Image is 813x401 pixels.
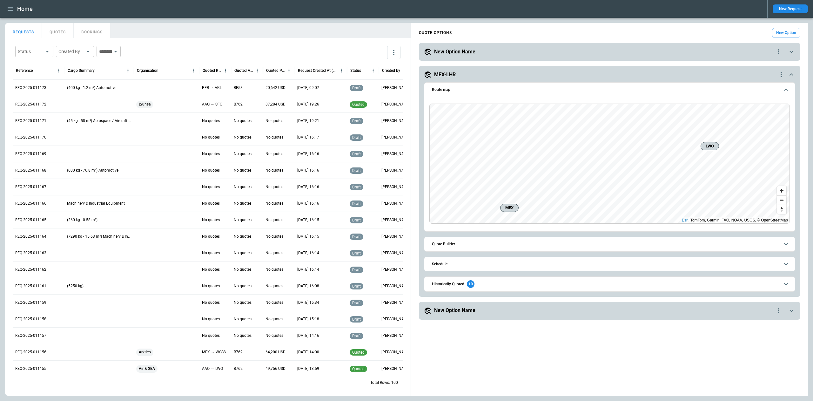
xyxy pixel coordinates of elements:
p: REQ-2025-011166 [15,201,46,206]
p: REQ-2025-011167 [15,184,46,190]
p: AAQ → LWO [202,366,223,371]
button: Historically Quoted10 [429,277,790,291]
p: REQ-2025-011159 [15,300,46,305]
button: QUOTES [42,23,74,38]
span: draft [351,234,362,239]
span: Air & SEA [136,361,158,377]
p: 20,642 USD [265,85,286,91]
p: 21/08/2025 16:17 [297,135,319,140]
p: 21/08/2025 16:16 [297,184,319,190]
button: Route map [429,83,790,97]
div: quote-option-actions [777,71,785,78]
p: No quotes [234,300,252,305]
p: No quotes [265,135,283,140]
span: draft [351,185,362,189]
div: Status [350,68,361,73]
span: draft [351,152,362,156]
p: aliona aerios+2 [381,118,408,124]
p: 21/08/2025 19:21 [297,118,319,124]
p: 21/08/2025 16:15 [297,234,319,239]
p: No quotes [265,168,283,173]
h4: QUOTE OPTIONS [419,31,452,34]
p: B762 [234,350,243,355]
button: Quoted Aircraft column menu [253,66,261,75]
div: Quoted Route [203,68,221,73]
p: aliona aerios+2 [381,168,408,173]
span: quoted [351,367,366,371]
button: Quoted Route column menu [221,66,230,75]
p: 21/08/2025 15:18 [297,316,319,322]
p: No quotes [265,151,283,157]
div: Quoted Aircraft [234,68,253,73]
p: (600 kg - 76.8 m³) Automotive [67,168,118,173]
span: draft [351,251,362,255]
p: No quotes [234,316,252,322]
span: draft [351,119,362,123]
p: REQ-2025-011168 [15,168,46,173]
span: quoted [351,350,366,355]
button: Quoted Price column menu [285,66,293,75]
p: Aliona Newkkk Luti [381,350,408,355]
button: Zoom out [777,195,786,205]
h6: Quote Builder [432,242,455,246]
p: REQ-2025-011171 [15,118,46,124]
p: 87,284 USD [265,102,286,107]
p: 21/08/2025 15:34 [297,300,319,305]
p: No quotes [234,333,252,338]
button: Status column menu [369,66,377,75]
p: PER → AKL [202,85,222,91]
div: , TomTom, Garmin, FAO, NOAA, USGS, © OpenStreetMap [682,217,788,223]
p: (260 kg - 0.58 m³) [67,217,97,223]
span: draft [351,135,362,140]
p: aliona aerios+2 [381,333,408,338]
span: draft [351,168,362,173]
span: LWO [703,143,716,149]
p: REQ-2025-011156 [15,350,46,355]
div: Request Created At (UTC+1:00) [298,68,337,73]
button: New Option Namequote-option-actions [424,307,795,315]
p: No quotes [265,234,283,239]
p: REQ-2025-011158 [15,316,46,322]
button: Zoom in [777,186,786,195]
span: draft [351,268,362,272]
span: draft [351,317,362,322]
p: (45 kg - 58 m³) Aerospace / Aircraft Parts [67,118,131,124]
p: No quotes [265,250,283,256]
div: Organisation [137,68,158,73]
p: B762 [234,102,243,107]
p: REQ-2025-011164 [15,234,46,239]
p: aliona aerios+2 [381,151,408,157]
p: No quotes [202,118,220,124]
p: No quotes [202,300,220,305]
p: 100 [391,380,398,385]
h5: MEX-LHR [434,71,456,78]
button: New Option [772,28,800,38]
p: aliona aerios+2 [381,184,408,190]
p: 21/08/2025 14:16 [297,333,319,338]
button: more [387,46,400,59]
p: Aliona Newkkk Luti [381,300,408,305]
p: 21/08/2025 16:14 [297,267,319,272]
div: scrollable content [411,25,808,322]
p: 22/08/2025 09:07 [297,85,319,91]
p: REQ-2025-011157 [15,333,46,338]
span: draft [351,334,362,338]
p: No quotes [202,184,220,190]
p: No quotes [202,316,220,322]
p: REQ-2025-011161 [15,283,46,289]
span: draft [351,284,362,289]
p: B762 [234,366,243,371]
p: 21/08/2025 14:00 [297,350,319,355]
p: No quotes [234,151,252,157]
span: MEX [503,205,516,211]
p: No quotes [234,118,252,124]
p: No quotes [234,250,252,256]
span: draft [351,218,362,222]
span: Lyunsa [136,96,153,112]
p: No quotes [234,217,252,223]
p: No quotes [202,333,220,338]
p: 21/08/2025 16:16 [297,168,319,173]
p: aliona aerios+2 [381,217,408,223]
span: draft [351,201,362,206]
h6: Historically Quoted [432,282,464,286]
